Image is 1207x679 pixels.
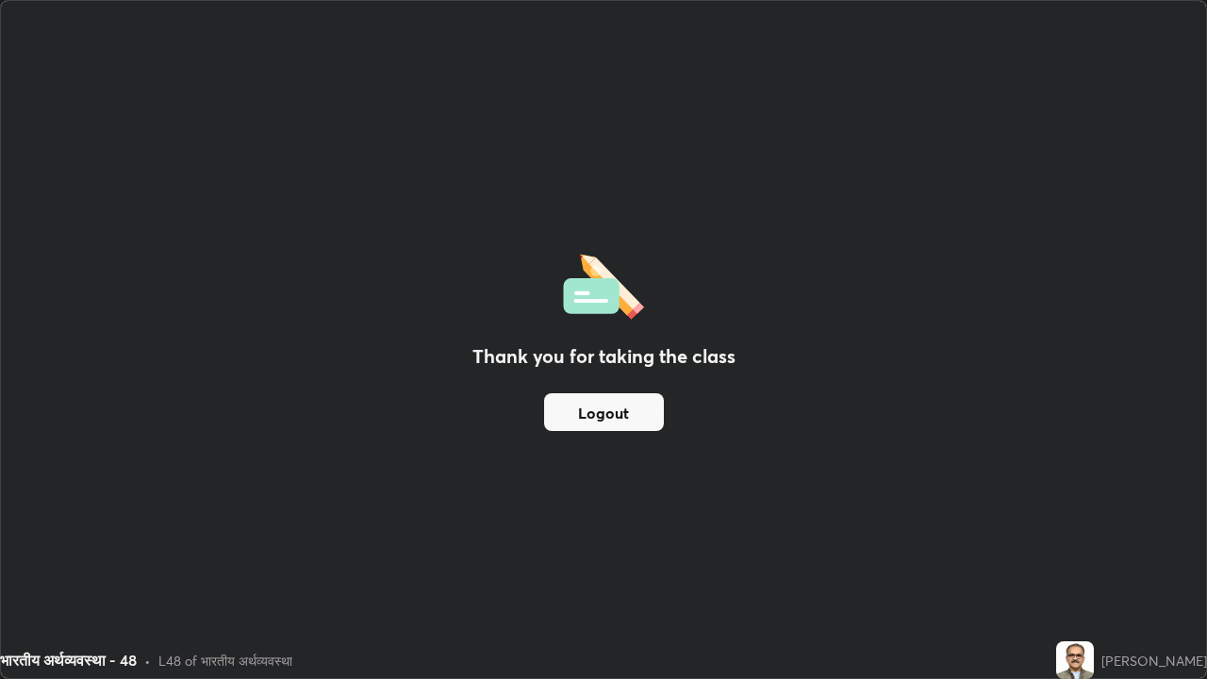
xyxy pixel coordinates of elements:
[158,651,292,671] div: L48 of भारतीय अर्थव्यवस्था
[544,393,664,431] button: Logout
[472,342,736,371] h2: Thank you for taking the class
[1101,651,1207,671] div: [PERSON_NAME]
[1056,641,1094,679] img: 3056300093b4429f8abc2a26d5496710.jpg
[144,651,151,671] div: •
[563,248,644,320] img: offlineFeedback.1438e8b3.svg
